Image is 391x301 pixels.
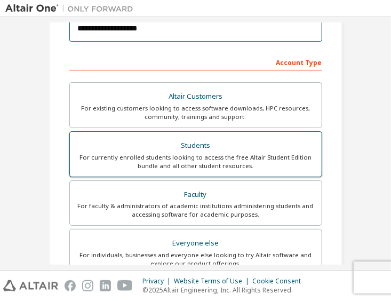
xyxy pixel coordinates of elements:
img: youtube.svg [117,280,133,291]
div: Faculty [76,187,315,202]
div: For currently enrolled students looking to access the free Altair Student Edition bundle and all ... [76,153,315,170]
div: Website Terms of Use [174,277,252,286]
img: instagram.svg [82,280,93,291]
div: Altair Customers [76,89,315,104]
div: Everyone else [76,236,315,251]
div: Students [76,138,315,153]
img: facebook.svg [65,280,76,291]
div: For faculty & administrators of academic institutions administering students and accessing softwa... [76,202,315,219]
div: Privacy [142,277,174,286]
img: altair_logo.svg [3,280,58,291]
img: linkedin.svg [100,280,111,291]
div: Account Type [69,53,322,70]
p: © 2025 Altair Engineering, Inc. All Rights Reserved. [142,286,307,295]
div: For individuals, businesses and everyone else looking to try Altair software and explore our prod... [76,251,315,268]
img: Altair One [5,3,139,14]
div: Cookie Consent [252,277,307,286]
div: For existing customers looking to access software downloads, HPC resources, community, trainings ... [76,104,315,121]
